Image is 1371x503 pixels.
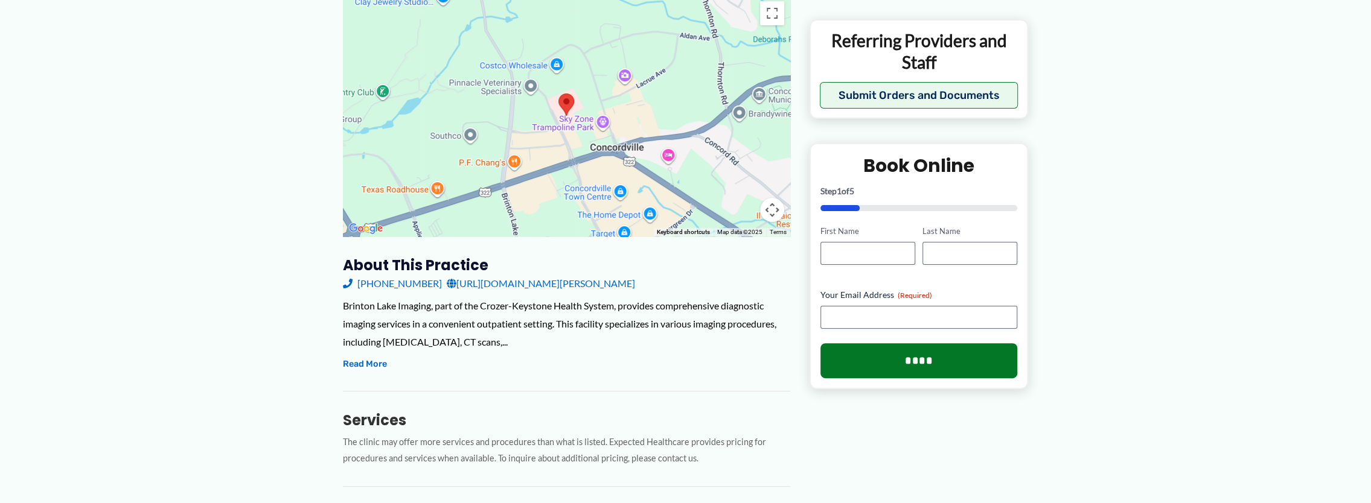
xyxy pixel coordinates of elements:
[820,226,915,238] label: First Name
[820,83,1018,109] button: Submit Orders and Documents
[760,1,784,25] button: Toggle fullscreen view
[343,357,387,372] button: Read More
[447,274,635,293] a: [URL][DOMAIN_NAME][PERSON_NAME]
[343,411,790,429] h3: Services
[717,229,762,235] span: Map data ©2025
[770,229,787,235] a: Terms (opens in new tab)
[343,256,790,274] h3: About this practice
[849,186,854,197] span: 5
[343,297,790,350] div: Brinton Lake Imaging, part of the Crozer-Keystone Health System, provides comprehensive diagnosti...
[346,221,386,236] img: Google
[820,30,1018,74] p: Referring Providers and Staff
[346,221,386,236] a: Open this area in Google Maps (opens a new window)
[820,289,1018,301] label: Your Email Address
[343,434,790,467] p: The clinic may offer more services and procedures than what is listed. Expected Healthcare provid...
[760,198,784,222] button: Map camera controls
[837,186,842,197] span: 1
[820,188,1018,196] p: Step of
[820,154,1018,178] h2: Book Online
[657,228,710,236] button: Keyboard shortcuts
[922,226,1017,238] label: Last Name
[898,291,932,300] span: (Required)
[343,274,442,293] a: [PHONE_NUMBER]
